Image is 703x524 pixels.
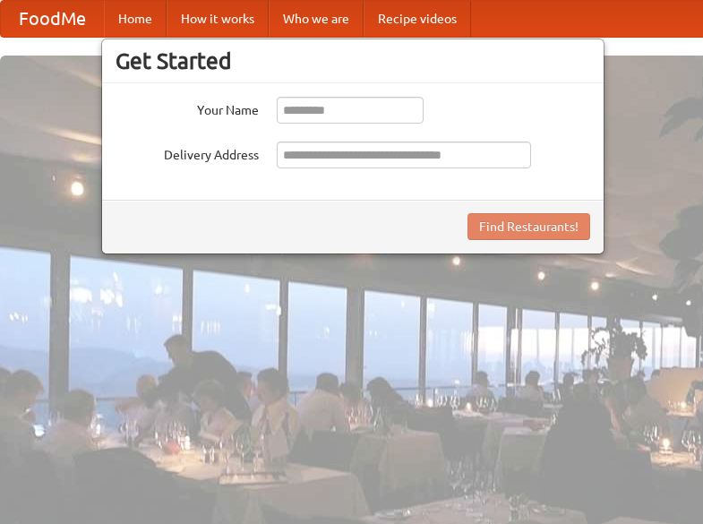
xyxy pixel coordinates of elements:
[116,142,259,164] label: Delivery Address
[467,213,590,240] button: Find Restaurants!
[1,1,104,37] a: FoodMe
[364,1,471,37] a: Recipe videos
[104,1,167,37] a: Home
[116,47,590,74] h3: Get Started
[116,97,259,119] label: Your Name
[269,1,364,37] a: Who we are
[167,1,269,37] a: How it works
